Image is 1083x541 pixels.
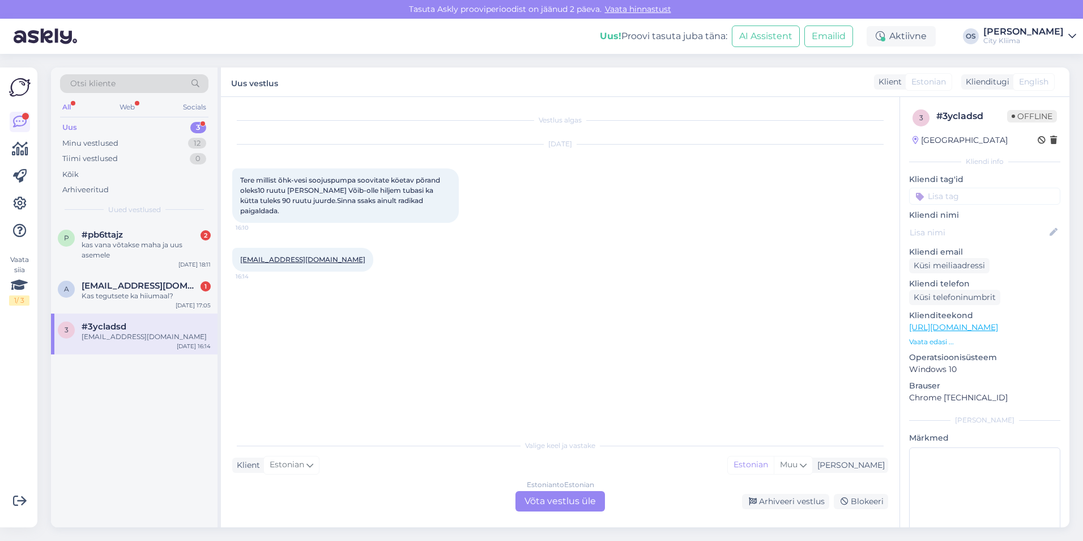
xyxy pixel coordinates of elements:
[65,326,69,334] span: 3
[270,459,304,471] span: Estonian
[983,27,1064,36] div: [PERSON_NAME]
[602,4,675,14] a: Vaata hinnastust
[232,441,888,451] div: Valige keel ja vastake
[527,480,594,490] div: Estonian to Estonian
[62,153,118,164] div: Tiimi vestlused
[70,78,116,90] span: Otsi kliente
[190,153,206,164] div: 0
[1019,76,1048,88] span: English
[64,234,69,242] span: p
[909,310,1060,322] p: Klienditeekond
[176,301,211,310] div: [DATE] 17:05
[874,76,902,88] div: Klient
[201,281,211,291] div: 1
[909,258,990,273] div: Küsi meiliaadressi
[909,188,1060,205] input: Lisa tag
[1007,110,1057,122] span: Offline
[9,255,29,306] div: Vaata siia
[909,364,1060,375] p: Windows 10
[178,260,211,269] div: [DATE] 18:11
[834,494,888,509] div: Blokeeri
[108,205,161,215] span: Uued vestlused
[177,342,211,350] div: [DATE] 16:14
[188,138,206,149] div: 12
[240,255,365,264] a: [EMAIL_ADDRESS][DOMAIN_NAME]
[600,31,621,41] b: Uus!
[232,139,888,149] div: [DATE]
[909,415,1060,425] div: [PERSON_NAME]
[911,76,946,88] span: Estonian
[961,76,1009,88] div: Klienditugi
[62,122,77,133] div: Uus
[82,322,126,332] span: #3ycladsd
[909,322,998,332] a: [URL][DOMAIN_NAME]
[190,122,206,133] div: 3
[909,380,1060,392] p: Brauser
[9,295,29,306] div: 1 / 3
[232,115,888,125] div: Vestlus algas
[909,337,1060,347] p: Vaata edasi ...
[983,27,1076,45] a: [PERSON_NAME]City Kliima
[62,184,109,196] div: Arhiveeritud
[515,491,605,512] div: Võta vestlus üle
[64,285,69,293] span: a
[936,109,1007,123] div: # 3ycladsd
[82,281,199,291] span: artirakki@hotmail.com
[919,113,923,122] span: 3
[963,28,979,44] div: OS
[82,230,123,240] span: #pb6ttajz
[82,291,211,301] div: Kas tegutsete ka hiiumaal?
[232,459,260,471] div: Klient
[236,272,278,281] span: 16:14
[909,290,1000,305] div: Küsi telefoninumbrit
[742,494,829,509] div: Arhiveeri vestlus
[909,209,1060,221] p: Kliendi nimi
[201,230,211,240] div: 2
[983,36,1064,45] div: City Kliima
[181,100,208,115] div: Socials
[909,246,1060,258] p: Kliendi email
[909,352,1060,364] p: Operatsioonisüsteem
[117,100,137,115] div: Web
[804,26,853,47] button: Emailid
[909,157,1060,167] div: Kliendi info
[600,29,727,43] div: Proovi tasuta juba täna:
[231,74,278,90] label: Uus vestlus
[60,100,73,115] div: All
[236,223,278,232] span: 16:10
[909,278,1060,290] p: Kliendi telefon
[732,26,800,47] button: AI Assistent
[62,138,118,149] div: Minu vestlused
[62,169,79,180] div: Kõik
[728,457,774,474] div: Estonian
[910,226,1047,239] input: Lisa nimi
[9,77,31,98] img: Askly Logo
[909,174,1060,185] p: Kliendi tag'id
[82,240,211,260] div: kas vana võtakse maha ja uus asemele
[909,392,1060,404] p: Chrome [TECHNICAL_ID]
[913,134,1008,146] div: [GEOGRAPHIC_DATA]
[240,176,442,215] span: Tere millist õhk-vesi soojuspumpa soovitate köetav põrand oleks10 ruutu [PERSON_NAME] Võib-olle h...
[909,432,1060,444] p: Märkmed
[82,332,211,342] div: [EMAIL_ADDRESS][DOMAIN_NAME]
[780,459,798,470] span: Muu
[867,26,936,47] div: Aktiivne
[813,459,885,471] div: [PERSON_NAME]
